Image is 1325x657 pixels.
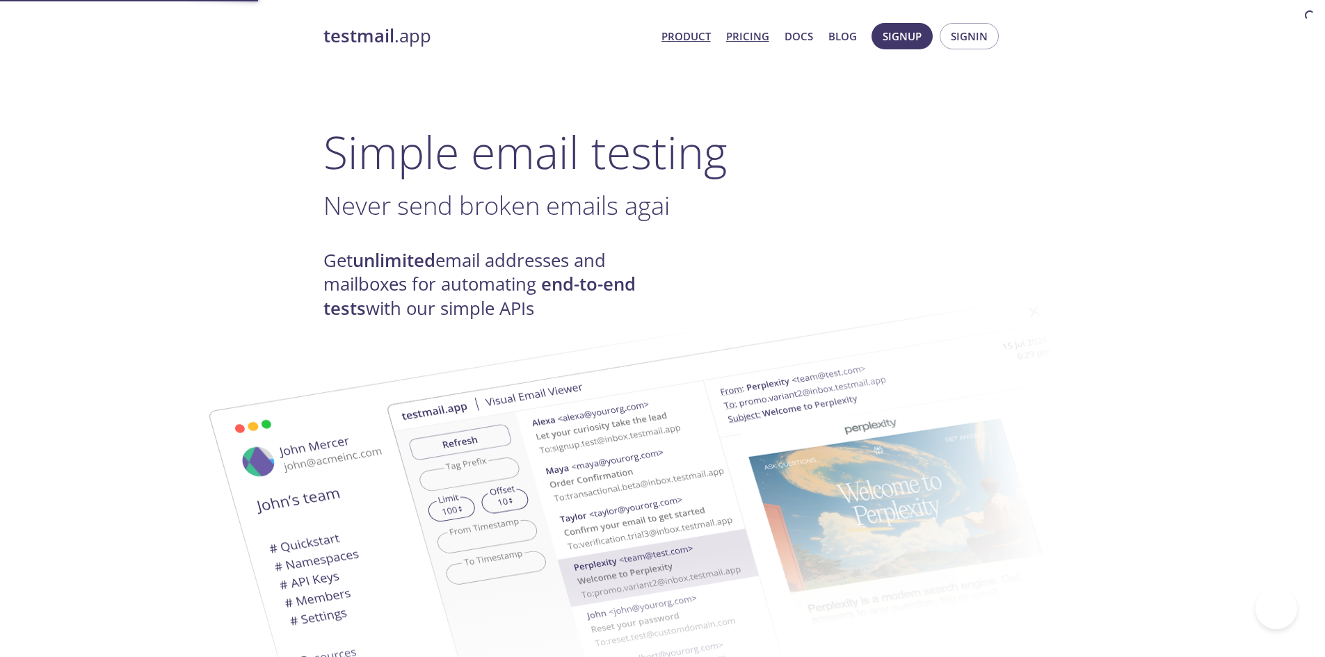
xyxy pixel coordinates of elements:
[828,27,857,45] a: Blog
[323,272,636,320] strong: end-to-end tests
[323,249,663,321] h4: Get email addresses and mailboxes for automating with our simple APIs
[353,248,435,273] strong: unlimited
[323,188,670,222] span: Never send broken emails agai
[661,27,711,45] a: Product
[1255,587,1297,629] iframe: Help Scout Beacon - Open
[872,23,933,49] button: Signup
[323,24,650,48] a: testmail.app
[323,24,394,48] strong: testmail
[785,27,813,45] a: Docs
[323,125,1002,179] h1: Simple email testing
[951,27,988,45] span: Signin
[883,27,922,45] span: Signup
[940,23,999,49] button: Signin
[726,27,769,45] a: Pricing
